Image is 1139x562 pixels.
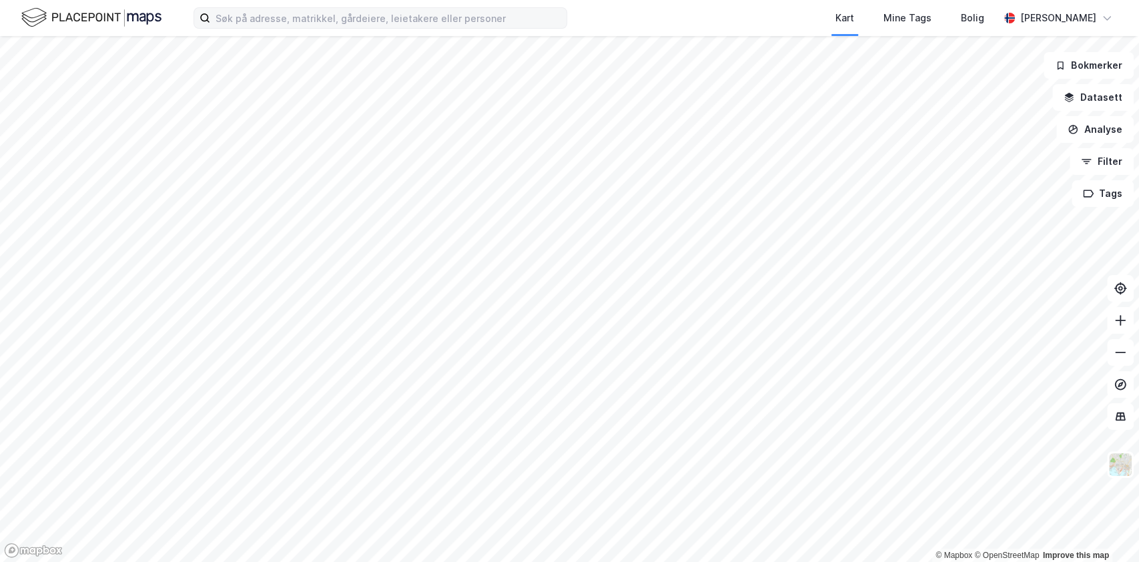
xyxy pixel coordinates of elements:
[1072,180,1134,207] button: Tags
[1070,148,1134,175] button: Filter
[961,10,984,26] div: Bolig
[935,551,972,560] a: Mapbox
[4,543,63,558] a: Mapbox homepage
[1072,498,1139,562] div: Kontrollprogram for chat
[1052,84,1134,111] button: Datasett
[21,6,161,29] img: logo.f888ab2527a4732fd821a326f86c7f29.svg
[974,551,1039,560] a: OpenStreetMap
[1108,452,1133,477] img: Z
[1020,10,1096,26] div: [PERSON_NAME]
[1044,52,1134,79] button: Bokmerker
[1056,116,1134,143] button: Analyse
[210,8,566,28] input: Søk på adresse, matrikkel, gårdeiere, leietakere eller personer
[1043,551,1109,560] a: Improve this map
[835,10,854,26] div: Kart
[1072,498,1139,562] iframe: Chat Widget
[883,10,931,26] div: Mine Tags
